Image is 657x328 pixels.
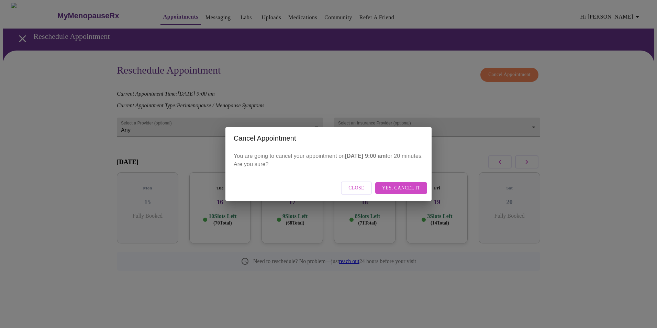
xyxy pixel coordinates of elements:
[375,182,427,194] button: Yes, cancel it
[382,184,420,193] span: Yes, cancel it
[345,153,386,159] strong: [DATE] 9:00 am
[348,184,364,193] span: Close
[341,182,372,195] button: Close
[234,152,423,168] p: You are going to cancel your appointment on for 20 minutes. Are you sure?
[234,133,423,144] h2: Cancel Appointment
